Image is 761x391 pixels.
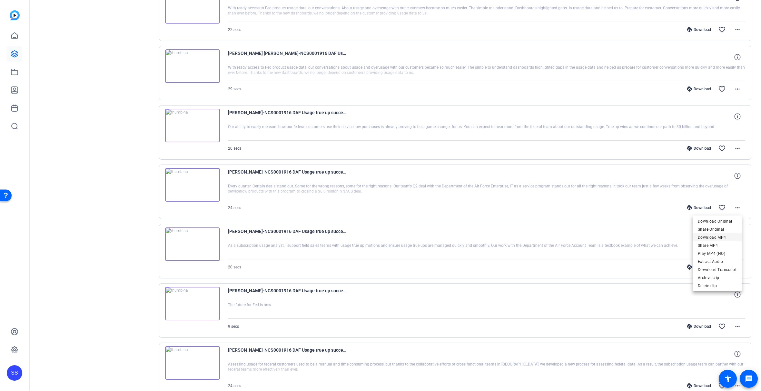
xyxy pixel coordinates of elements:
[698,282,736,290] span: Delete clip
[698,250,736,257] span: Play MP4 (HQ)
[698,234,736,241] span: Download MP4
[698,266,736,274] span: Download Transcript
[698,217,736,225] span: Download Original
[698,242,736,249] span: Share MP4
[698,258,736,266] span: Extract Audio
[698,274,736,282] span: Archive clip
[698,226,736,233] span: Share Original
